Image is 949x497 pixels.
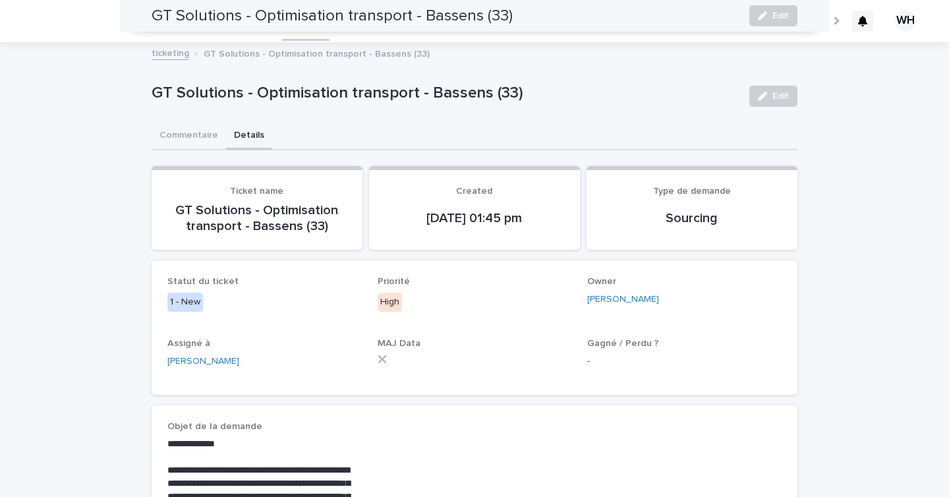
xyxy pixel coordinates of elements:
[167,422,262,431] span: Objet de la demande
[587,339,659,348] span: Gagné / Perdu ?
[587,293,659,307] a: [PERSON_NAME]
[152,123,226,150] button: Commentaire
[749,86,797,107] button: Edit
[26,8,154,34] img: Ls34BcGeRexTGTNfXpUC
[152,45,189,60] a: ticketing
[653,187,731,196] span: Type de demande
[230,187,283,196] span: Ticket name
[152,84,739,103] p: GT Solutions - Optimisation transport - Bassens (33)
[378,277,410,286] span: Priorité
[385,210,564,226] p: [DATE] 01:45 pm
[587,355,782,368] p: -
[204,45,430,60] p: GT Solutions - Optimisation transport - Bassens (33)
[378,293,402,312] div: High
[378,339,420,348] span: MAJ Data
[167,202,347,234] p: GT Solutions - Optimisation transport - Bassens (33)
[167,277,239,286] span: Statut du ticket
[226,123,272,150] button: Details
[167,293,203,312] div: 1 - New
[895,11,916,32] div: WH
[587,277,616,286] span: Owner
[167,339,210,348] span: Assigné à
[602,210,782,226] p: Sourcing
[456,187,492,196] span: Created
[167,355,239,368] a: [PERSON_NAME]
[772,92,789,101] span: Edit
